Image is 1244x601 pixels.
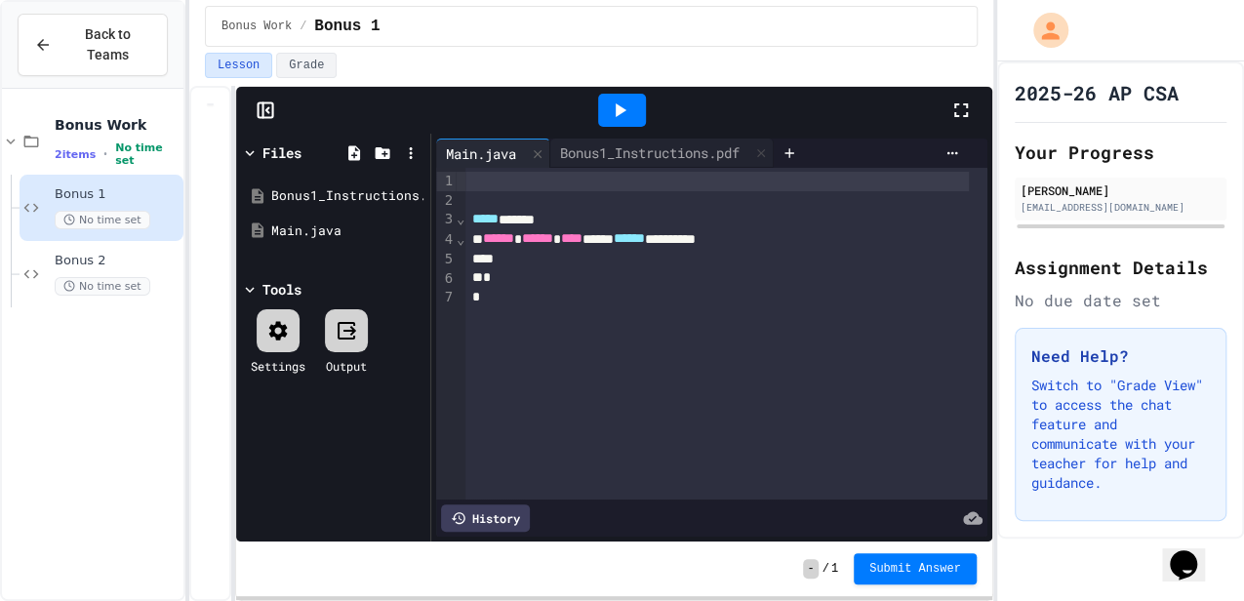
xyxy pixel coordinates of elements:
[326,357,367,375] div: Output
[854,553,977,584] button: Submit Answer
[1015,254,1226,281] h2: Assignment Details
[823,561,829,577] span: /
[1031,376,1210,493] p: Switch to "Grade View" to access the chat feature and communicate with your teacher for help and ...
[55,148,96,161] span: 2 items
[55,277,150,296] span: No time set
[456,211,465,226] span: Fold line
[18,14,168,76] button: Back to Teams
[831,561,838,577] span: 1
[63,24,151,65] span: Back to Teams
[262,279,301,300] div: Tools
[55,116,180,134] span: Bonus Work
[436,143,526,164] div: Main.java
[869,561,961,577] span: Submit Answer
[205,53,272,78] button: Lesson
[1021,181,1221,199] div: [PERSON_NAME]
[436,288,456,307] div: 7
[436,210,456,229] div: 3
[276,53,337,78] button: Grade
[436,250,456,269] div: 5
[436,191,456,211] div: 2
[436,172,456,191] div: 1
[1013,8,1073,53] div: My Account
[436,269,456,289] div: 6
[1015,79,1179,106] h1: 2025-26 AP CSA
[550,142,749,163] div: Bonus1_Instructions.pdf
[271,221,423,241] div: Main.java
[1021,200,1221,215] div: [EMAIL_ADDRESS][DOMAIN_NAME]
[441,504,530,532] div: History
[300,19,306,34] span: /
[262,142,301,163] div: Files
[1015,289,1226,312] div: No due date set
[1031,344,1210,368] h3: Need Help?
[314,15,380,38] span: Bonus 1
[456,231,465,247] span: Fold line
[1162,523,1224,581] iframe: chat widget
[436,230,456,250] div: 4
[55,186,180,203] span: Bonus 1
[55,211,150,229] span: No time set
[115,141,180,167] span: No time set
[436,139,550,168] div: Main.java
[55,253,180,269] span: Bonus 2
[271,186,423,206] div: Bonus1_Instructions.pdf
[803,559,818,579] span: -
[550,139,774,168] div: Bonus1_Instructions.pdf
[221,19,292,34] span: Bonus Work
[251,357,305,375] div: Settings
[1015,139,1226,166] h2: Your Progress
[103,146,107,162] span: •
